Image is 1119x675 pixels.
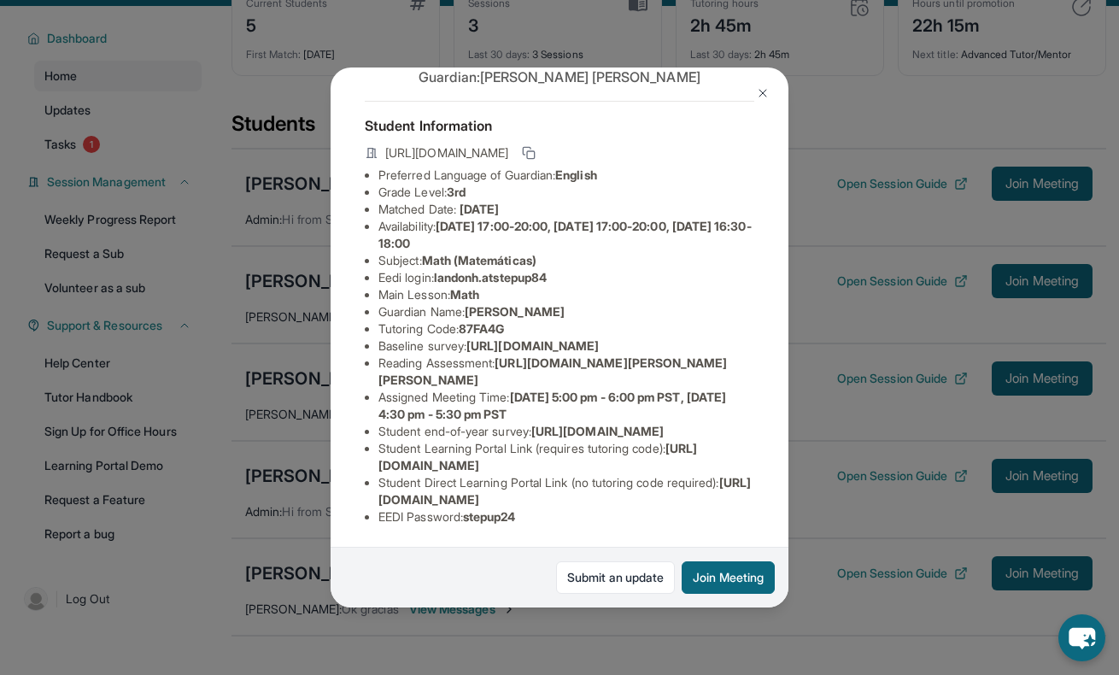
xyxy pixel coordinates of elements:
[378,218,754,252] li: Availability:
[555,167,597,182] span: English
[378,390,726,421] span: [DATE] 5:00 pm - 6:00 pm PST, [DATE] 4:30 pm - 5:30 pm PST
[378,355,728,387] span: [URL][DOMAIN_NAME][PERSON_NAME][PERSON_NAME]
[365,115,754,136] h4: Student Information
[756,86,770,100] img: Close Icon
[378,303,754,320] li: Guardian Name :
[378,286,754,303] li: Main Lesson :
[682,561,775,594] button: Join Meeting
[531,424,664,438] span: [URL][DOMAIN_NAME]
[463,509,516,524] span: stepup24
[378,508,754,525] li: EEDI Password :
[422,253,536,267] span: Math (Matemáticas)
[378,167,754,184] li: Preferred Language of Guardian:
[447,185,466,199] span: 3rd
[378,474,754,508] li: Student Direct Learning Portal Link (no tutoring code required) :
[1058,614,1105,661] button: chat-button
[378,184,754,201] li: Grade Level:
[378,440,754,474] li: Student Learning Portal Link (requires tutoring code) :
[378,389,754,423] li: Assigned Meeting Time :
[556,561,675,594] a: Submit an update
[518,143,539,163] button: Copy link
[378,269,754,286] li: Eedi login :
[378,252,754,269] li: Subject :
[378,219,752,250] span: [DATE] 17:00-20:00, [DATE] 17:00-20:00, [DATE] 16:30-18:00
[465,304,565,319] span: [PERSON_NAME]
[378,337,754,355] li: Baseline survey :
[450,287,479,302] span: Math
[460,202,499,216] span: [DATE]
[459,321,504,336] span: 87FA4G
[378,201,754,218] li: Matched Date:
[434,270,547,285] span: landonh.atstepup84
[378,423,754,440] li: Student end-of-year survey :
[378,320,754,337] li: Tutoring Code :
[365,67,754,87] p: Guardian: [PERSON_NAME] [PERSON_NAME]
[385,144,508,161] span: [URL][DOMAIN_NAME]
[378,355,754,389] li: Reading Assessment :
[466,338,599,353] span: [URL][DOMAIN_NAME]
